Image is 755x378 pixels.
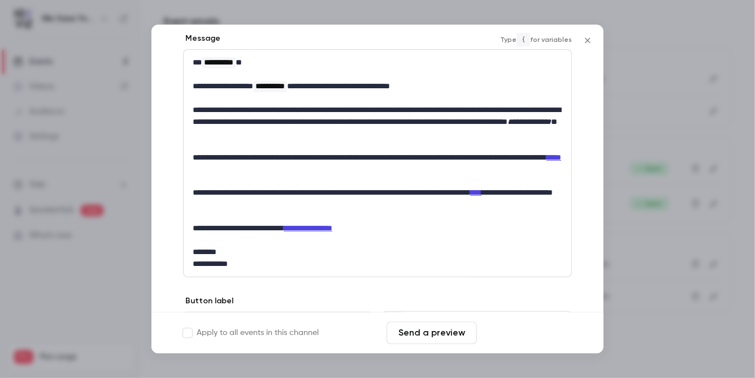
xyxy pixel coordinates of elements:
label: Message [183,32,220,44]
button: Send a preview [387,322,477,345]
code: { [517,33,530,46]
label: Button label [183,295,233,307]
label: Apply to all events in this channel [183,328,319,339]
button: Close [576,29,599,52]
span: Type for variables [500,33,572,46]
div: editor [184,49,571,276]
button: Save changes [481,322,572,345]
